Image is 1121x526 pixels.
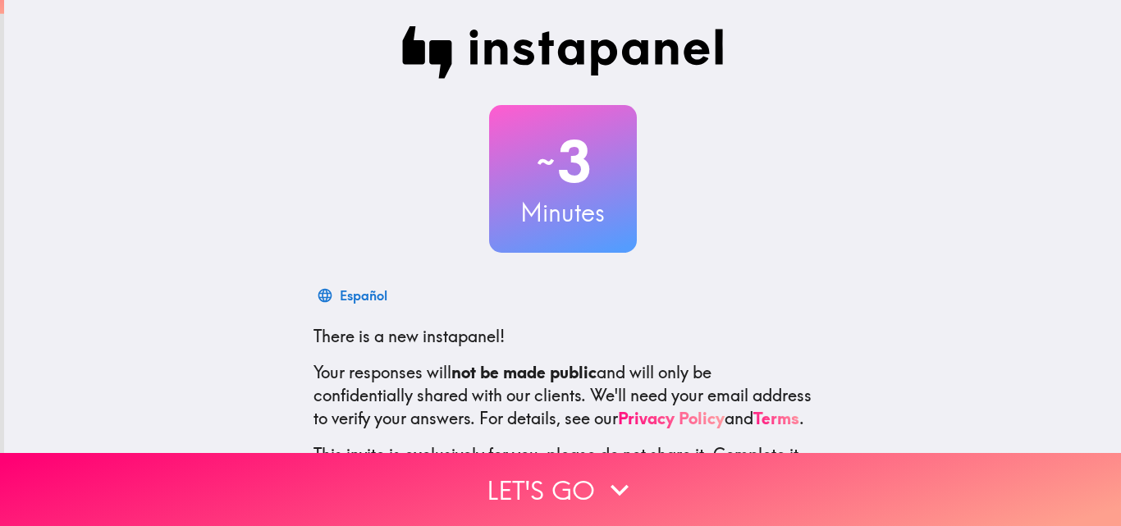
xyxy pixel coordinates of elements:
span: There is a new instapanel! [313,326,505,346]
button: Español [313,279,394,312]
img: Instapanel [402,26,724,79]
b: not be made public [451,362,597,382]
p: This invite is exclusively for you, please do not share it. Complete it soon because spots are li... [313,443,812,489]
h3: Minutes [489,195,637,230]
h2: 3 [489,128,637,195]
span: ~ [534,137,557,186]
p: Your responses will and will only be confidentially shared with our clients. We'll need your emai... [313,361,812,430]
a: Terms [753,408,799,428]
a: Privacy Policy [618,408,725,428]
div: Español [340,284,387,307]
